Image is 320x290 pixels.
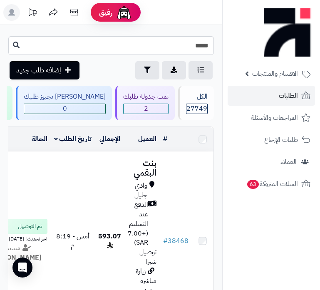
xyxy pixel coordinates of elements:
span: رفيق [99,7,112,17]
div: Open Intercom Messenger [12,258,32,278]
span: 2 [124,104,168,114]
span: العملاء [280,156,297,168]
h3: بنت البقمي [128,159,156,178]
span: الأقسام والمنتجات [252,68,298,79]
span: # [163,236,168,246]
span: الدفع عند التسليم (+7.00 SAR) [128,200,148,248]
div: الكل [186,92,208,102]
a: الطلبات [228,86,315,106]
img: logo-mobile.png [264,6,312,59]
span: إضافة طلب جديد [16,65,61,75]
a: السلات المتروكة63 [228,174,315,194]
span: أمس - 8:19 م [56,231,89,251]
span: توصيل شبرا [139,247,156,267]
span: 593.07 [98,231,121,251]
a: الإجمالي [99,134,120,144]
span: السلات المتروكة [246,178,298,190]
span: طلبات الإرجاع [264,134,298,146]
a: تمت جدولة طلبك 2 [114,86,176,120]
div: [PERSON_NAME] تجهيز طلبك [24,92,106,102]
a: العميل [138,134,156,144]
a: الكل27749 [176,86,216,120]
span: تم التوصيل [18,222,42,231]
a: #38468 [163,236,189,246]
a: طلبات الإرجاع [228,130,315,150]
span: المراجعات والأسئلة [251,112,298,124]
a: العملاء [228,152,315,172]
a: [PERSON_NAME] تجهيز طلبك 0 [14,86,114,120]
span: 27749 [186,104,207,114]
div: تمت جدولة طلبك [123,92,169,102]
a: تاريخ الطلب [54,134,92,144]
a: إضافة طلب جديد [10,61,79,79]
a: المراجعات والأسئلة [228,108,315,128]
a: # [163,134,167,144]
span: الطلبات [279,90,298,102]
a: الحالة [32,134,47,144]
a: تحديثات المنصة [22,4,43,23]
span: 0 [24,104,105,114]
span: 63 [247,179,260,189]
span: وادي جليل [128,181,147,200]
img: ai-face.png [116,4,132,21]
